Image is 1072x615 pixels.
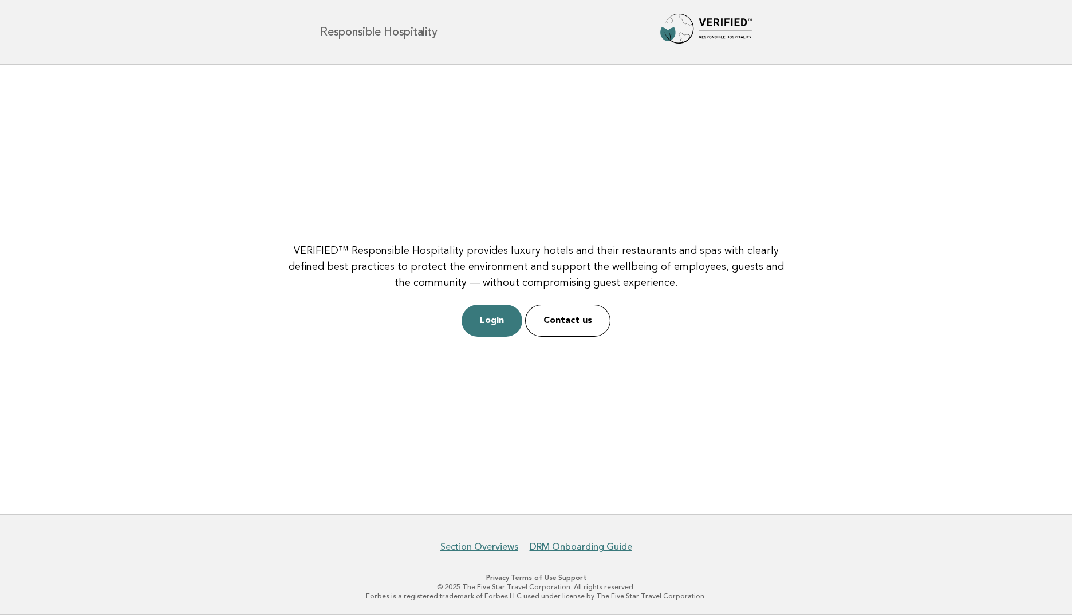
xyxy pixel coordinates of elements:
[282,243,790,291] p: VERIFIED™ Responsible Hospitality provides luxury hotels and their restaurants and spas with clea...
[558,574,586,582] a: Support
[320,26,437,38] h1: Responsible Hospitality
[440,541,518,553] a: Section Overviews
[660,14,752,50] img: Forbes Travel Guide
[486,574,509,582] a: Privacy
[462,305,522,337] a: Login
[186,582,886,592] p: © 2025 The Five Star Travel Corporation. All rights reserved.
[530,541,632,553] a: DRM Onboarding Guide
[186,573,886,582] p: · ·
[525,305,610,337] a: Contact us
[186,592,886,601] p: Forbes is a registered trademark of Forbes LLC used under license by The Five Star Travel Corpora...
[511,574,557,582] a: Terms of Use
